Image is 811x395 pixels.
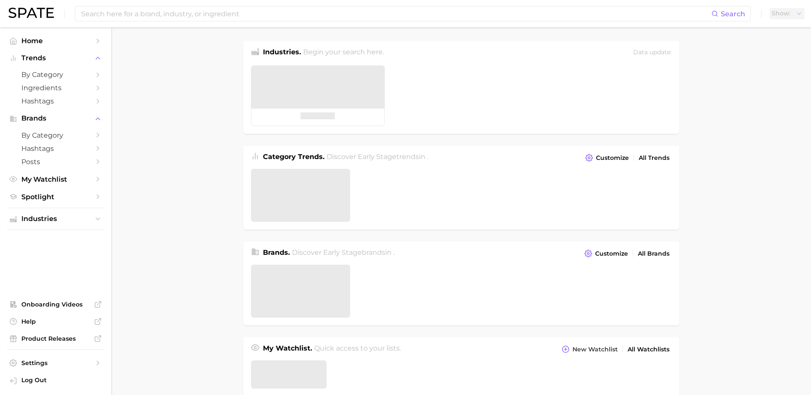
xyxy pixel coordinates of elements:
button: Show [770,8,805,19]
span: Help [21,318,90,325]
div: Data update: [633,47,672,59]
a: Hashtags [7,94,104,108]
button: Brands [7,112,104,125]
span: All Watchlists [628,346,669,353]
a: by Category [7,68,104,81]
a: Hashtags [7,142,104,155]
a: Product Releases [7,332,104,345]
a: by Category [7,129,104,142]
a: Posts [7,155,104,168]
a: Onboarding Videos [7,298,104,311]
h2: Begin your search here. [303,47,384,59]
span: Product Releases [21,335,90,342]
span: by Category [21,71,90,79]
span: Log Out [21,376,97,384]
span: Brands . [263,248,290,256]
a: My Watchlist [7,173,104,186]
a: Log out. Currently logged in with e-mail cnocerino@interparfumsinc.com. [7,374,104,388]
span: by Category [21,131,90,139]
span: Category Trends . [263,153,324,161]
a: Help [7,315,104,328]
a: All Watchlists [625,344,672,355]
span: Posts [21,158,90,166]
a: All Trends [637,152,672,164]
span: Brands [21,115,90,122]
button: New Watchlist [560,343,619,355]
span: Discover Early Stage trends in . [327,153,428,161]
input: Search here for a brand, industry, or ingredient [80,6,711,21]
a: Home [7,34,104,47]
h1: Industries. [263,47,301,59]
img: SPATE [9,8,54,18]
span: Home [21,37,90,45]
a: Settings [7,357,104,369]
span: All Trends [639,154,669,162]
span: Customize [595,250,628,257]
h1: My Watchlist. [263,343,312,355]
span: Ingredients [21,84,90,92]
a: Ingredients [7,81,104,94]
span: Hashtags [21,144,90,153]
span: Search [721,10,745,18]
span: New Watchlist [572,346,618,353]
span: Settings [21,359,90,367]
a: Spotlight [7,190,104,203]
h2: Quick access to your lists. [314,343,401,355]
span: Industries [21,215,90,223]
span: Show [772,11,790,16]
span: Spotlight [21,193,90,201]
button: Trends [7,52,104,65]
span: My Watchlist [21,175,90,183]
span: Onboarding Videos [21,301,90,308]
span: Trends [21,54,90,62]
span: All Brands [638,250,669,257]
span: Customize [596,154,629,162]
span: Discover Early Stage brands in . [292,248,395,256]
a: All Brands [636,248,672,259]
span: Hashtags [21,97,90,105]
button: Customize [583,152,631,164]
button: Customize [582,248,630,259]
button: Industries [7,212,104,225]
